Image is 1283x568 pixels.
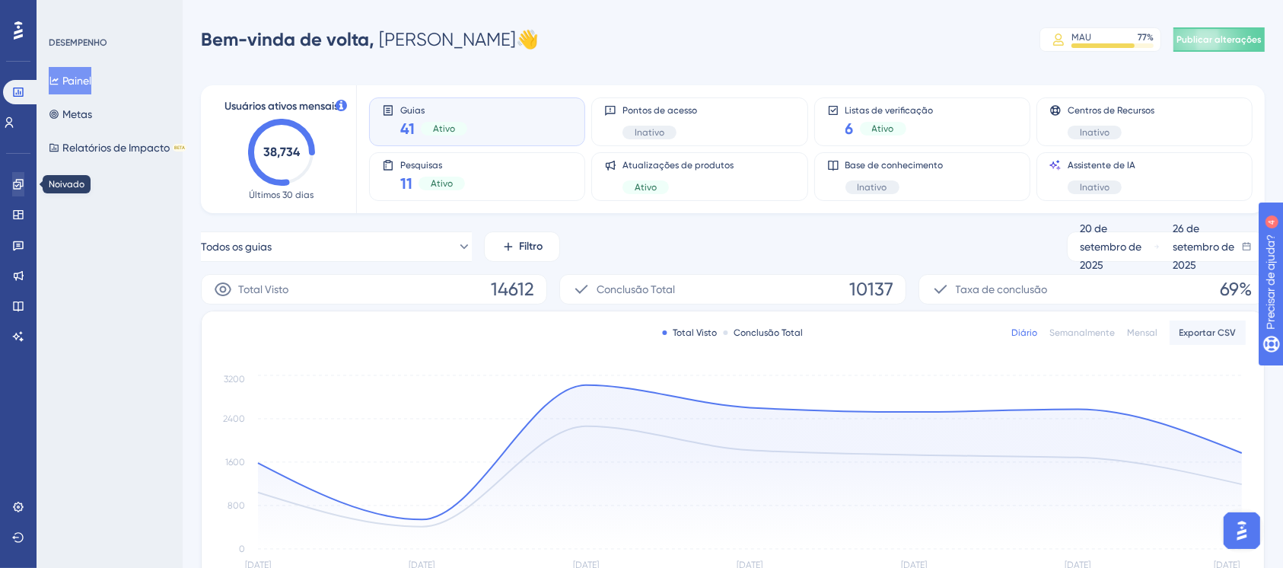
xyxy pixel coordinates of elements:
[1080,182,1109,193] font: Inativo
[228,500,245,511] tspan: 800
[238,283,288,295] font: Total Visto
[1071,32,1091,43] font: MAU
[201,231,472,262] button: Todos os guias
[223,413,245,424] tspan: 2400
[174,145,185,150] font: BETA
[734,327,804,338] font: Conclusão Total
[1173,222,1234,271] font: 26 de setembro de 2025
[1011,327,1037,338] font: Diário
[201,241,272,253] font: Todos os guias
[142,9,146,18] font: 4
[1138,32,1147,43] font: 77
[1127,327,1157,338] font: Mensal
[956,283,1048,295] font: Taxa de conclusão
[400,174,412,193] font: 11
[622,160,734,171] font: Atualizações de produtos
[484,231,560,262] button: Filtro
[400,105,425,116] font: Guias
[1173,27,1265,52] button: Publicar alterações
[1068,105,1154,116] font: Centros de Recursos
[491,279,534,300] font: 14612
[379,29,516,50] font: [PERSON_NAME]
[201,28,374,50] font: Bem-vinda de volta,
[62,75,91,87] font: Painel
[49,37,107,48] font: DESEMPENHO
[673,327,718,338] font: Total Visto
[872,123,894,134] font: Ativo
[250,190,314,200] font: Últimos 30 dias
[1219,508,1265,554] iframe: Iniciador do Assistente de IA do UserGuiding
[516,29,539,50] font: 👋
[49,101,92,128] button: Metas
[520,240,543,253] font: Filtro
[635,182,657,193] font: Ativo
[62,142,170,154] font: Relatórios de Impacto
[36,7,131,18] font: Precisar de ajuda?
[1049,327,1115,338] font: Semanalmente
[1220,279,1252,300] font: 69%
[1180,327,1237,338] font: Exportar CSV
[622,105,697,116] font: Pontos de acesso
[400,120,415,138] font: 41
[845,160,944,171] font: Base de conhecimento
[1068,160,1135,171] font: Assistente de IA
[635,127,664,138] font: Inativo
[62,108,92,120] font: Metas
[1170,321,1246,345] button: Exportar CSV
[1147,32,1154,43] font: %
[433,123,455,134] font: Ativo
[431,178,453,189] font: Ativo
[263,145,301,159] text: 38,734
[1176,34,1262,45] font: Publicar alterações
[224,374,245,385] tspan: 3200
[49,67,91,94] button: Painel
[400,160,442,171] font: Pesquisas
[239,544,245,554] tspan: 0
[845,120,854,138] font: 6
[845,105,934,116] font: Listas de verificação
[225,457,245,467] tspan: 1600
[1080,222,1141,271] font: 20 de setembro de 2025
[49,134,186,161] button: Relatórios de ImpactoBETA
[858,182,887,193] font: Inativo
[849,279,893,300] font: 10137
[597,283,675,295] font: Conclusão Total
[224,100,339,113] font: Usuários ativos mensais
[1080,127,1109,138] font: Inativo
